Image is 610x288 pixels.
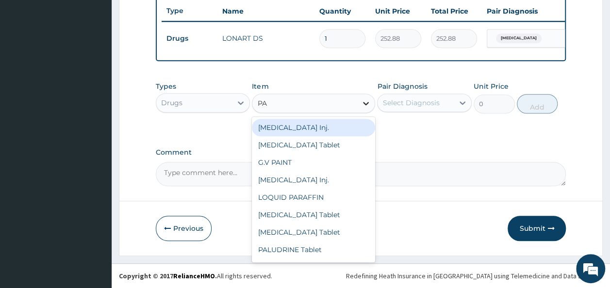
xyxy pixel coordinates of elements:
[252,206,375,224] div: [MEDICAL_DATA] Tablet
[217,29,314,48] td: LONART DS
[173,272,215,280] a: RelianceHMO
[162,30,217,48] td: Drugs
[426,1,482,21] th: Total Price
[252,154,375,171] div: G.V PAINT
[252,119,375,136] div: [MEDICAL_DATA] Inj.
[252,258,375,276] div: PALUTHER Inj.
[314,1,370,21] th: Quantity
[377,81,427,91] label: Pair Diagnosis
[159,5,182,28] div: Minimize live chat window
[252,189,375,206] div: LOQUID PARAFFIN
[112,263,610,288] footer: All rights reserved.
[346,271,603,281] div: Redefining Heath Insurance in [GEOGRAPHIC_DATA] using Telemedicine and Data Science!
[370,1,426,21] th: Unit Price
[474,81,509,91] label: Unit Price
[496,33,542,43] span: [MEDICAL_DATA]
[18,48,39,73] img: d_794563401_company_1708531726252_794563401
[119,272,217,280] strong: Copyright © 2017 .
[252,224,375,241] div: [MEDICAL_DATA] Tablet
[156,148,566,157] label: Comment
[156,216,212,241] button: Previous
[508,216,566,241] button: Submit
[252,171,375,189] div: [MEDICAL_DATA] Inj.
[482,1,589,21] th: Pair Diagnosis
[50,54,163,67] div: Chat with us now
[156,82,176,91] label: Types
[217,1,314,21] th: Name
[252,241,375,258] div: PALUDRINE Tablet
[5,188,185,222] textarea: Type your message and hit 'Enter'
[56,84,134,182] span: We're online!
[382,98,439,108] div: Select Diagnosis
[252,136,375,154] div: [MEDICAL_DATA] Tablet
[162,2,217,20] th: Type
[517,94,558,113] button: Add
[161,98,182,108] div: Drugs
[252,81,268,91] label: Item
